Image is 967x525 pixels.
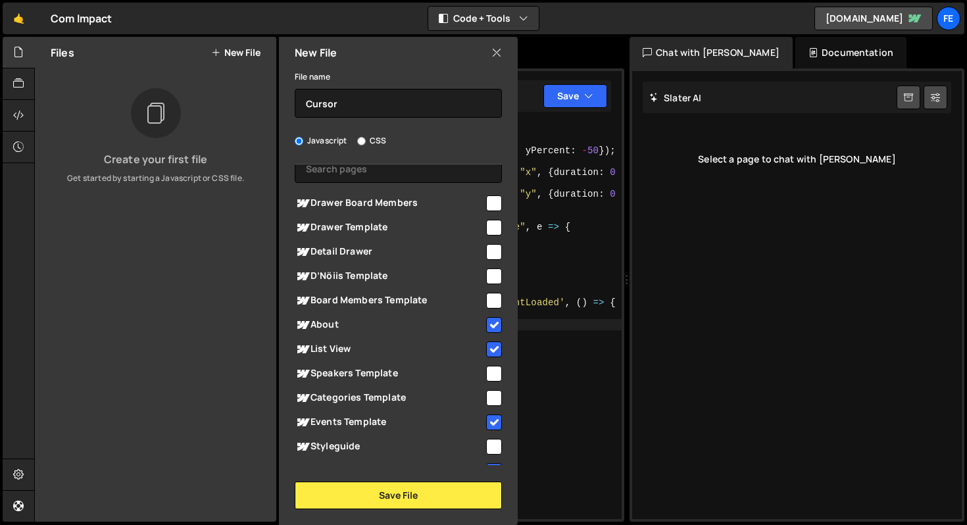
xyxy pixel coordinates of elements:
[428,7,539,30] button: Code + Tools
[295,134,347,147] label: Javascript
[295,414,484,430] span: Events Template
[295,268,484,284] span: D’Nöiis Template
[295,293,484,309] span: Board Members Template
[295,220,484,236] span: Drawer Template
[357,134,386,147] label: CSS
[295,366,484,382] span: Speakers Template
[357,137,366,145] input: CSS
[211,47,260,58] button: New File
[937,7,960,30] a: Fe
[295,154,502,183] input: Search pages
[295,70,330,84] label: File name
[45,172,266,184] p: Get started by starting a Javascript or CSS file.
[295,137,303,145] input: Javascript
[543,84,607,108] button: Save
[295,244,484,260] span: Detail Drawer
[814,7,933,30] a: [DOMAIN_NAME]
[295,317,484,333] span: About
[295,482,502,509] button: Save File
[295,439,484,455] span: Styleguide
[795,37,906,68] div: Documentation
[649,91,702,104] h2: Slater AI
[295,45,337,60] h2: New File
[51,11,112,26] div: Com Impact
[45,154,266,164] h3: Create your first file
[295,463,484,479] span: Home
[643,133,951,186] div: Select a page to chat with [PERSON_NAME]
[630,37,793,68] div: Chat with [PERSON_NAME]
[295,89,502,118] input: Name
[295,195,484,211] span: Drawer Board Members
[51,45,74,60] h2: Files
[3,3,35,34] a: 🤙
[295,390,484,406] span: Categories Template
[295,341,484,357] span: List View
